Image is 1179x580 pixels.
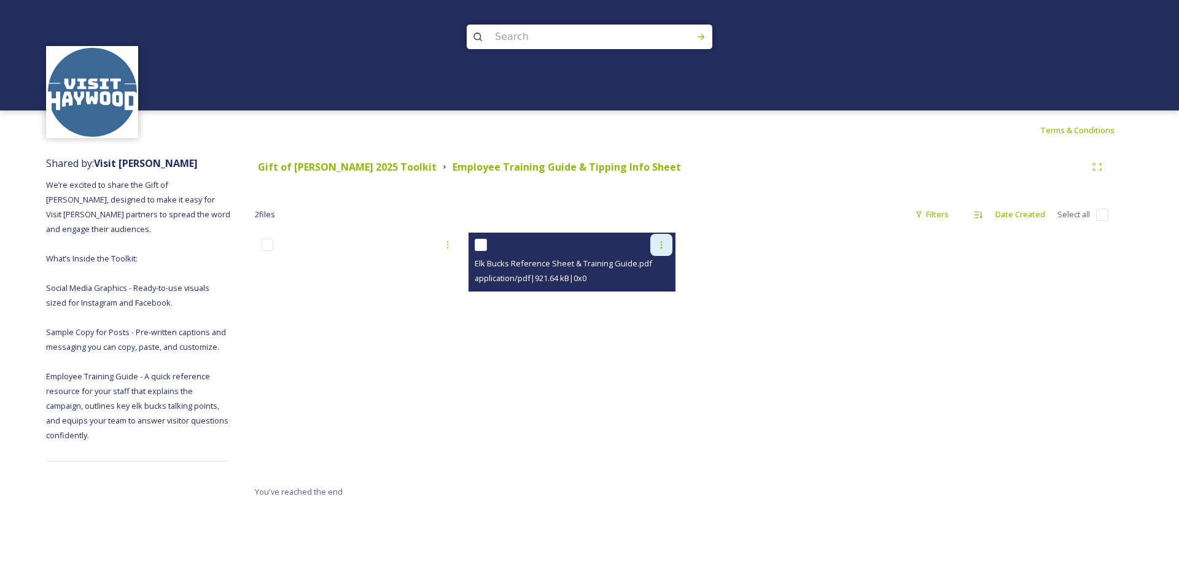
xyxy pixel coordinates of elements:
strong: Visit [PERSON_NAME] [94,157,198,170]
a: Terms & Conditions [1040,123,1133,137]
span: application/pdf | 921.64 kB | 0 x 0 [475,273,586,284]
span: We’re excited to share the Gift of [PERSON_NAME], designed to make it easy for Visit [PERSON_NAME... [46,179,232,441]
div: Filters [909,203,955,226]
img: images.png [48,48,137,137]
span: 2 file s [255,209,275,220]
strong: Employee Training Guide & Tipping Info Sheet [453,160,681,174]
strong: Gift of [PERSON_NAME] 2025 Toolkit [258,160,437,174]
span: You've reached the end [255,486,343,497]
span: Shared by: [46,157,198,170]
input: Search [489,23,657,50]
div: Date Created [989,203,1051,226]
span: Terms & Conditions [1040,125,1115,136]
span: Elk Bucks Reference Sheet & Training Guide.pdf [475,258,652,269]
span: Select all [1057,209,1090,220]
